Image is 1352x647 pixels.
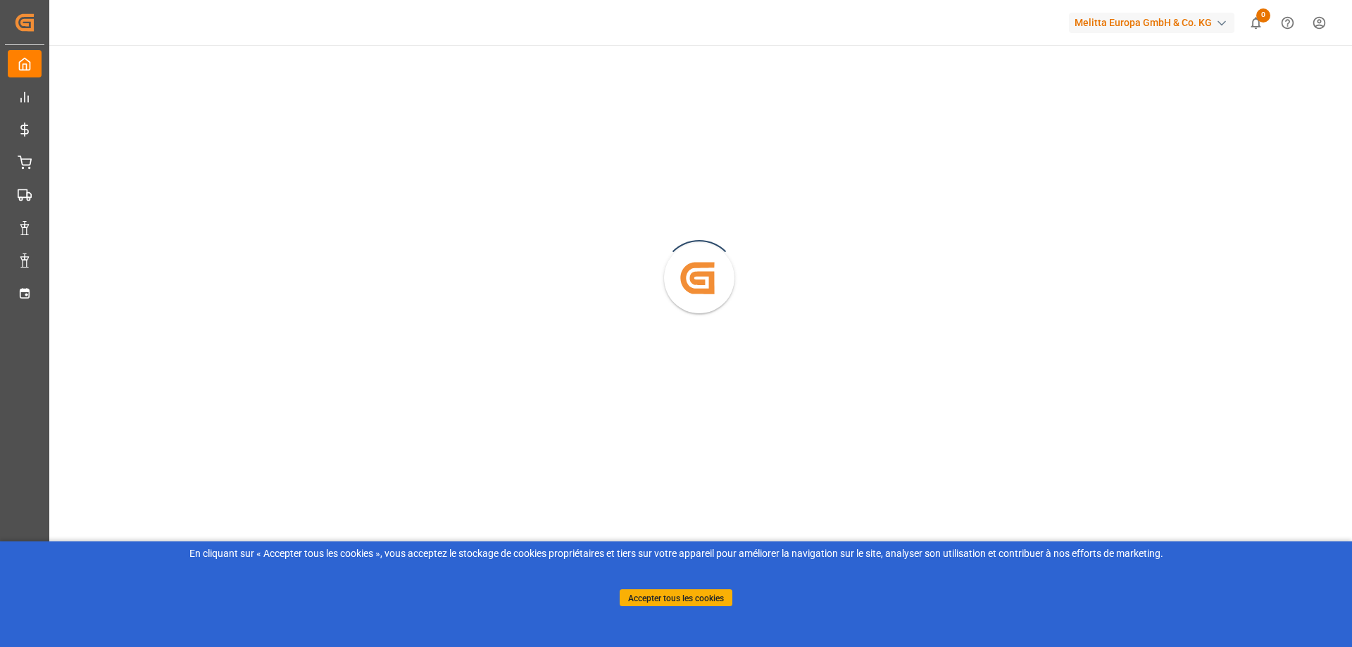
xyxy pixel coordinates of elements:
[189,548,1163,559] font: En cliquant sur « Accepter tous les cookies », vous acceptez le stockage de cookies propriétaires...
[1069,9,1240,36] button: Melitta Europa GmbH & Co. KG
[620,589,732,606] button: Accepter tous les cookies
[1240,7,1272,39] button: afficher 0 nouvelles notifications
[628,593,724,603] font: Accepter tous les cookies
[1272,7,1303,39] button: Centre d'aide
[1075,17,1212,28] font: Melitta Europa GmbH & Co. KG
[1261,10,1265,19] font: 0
